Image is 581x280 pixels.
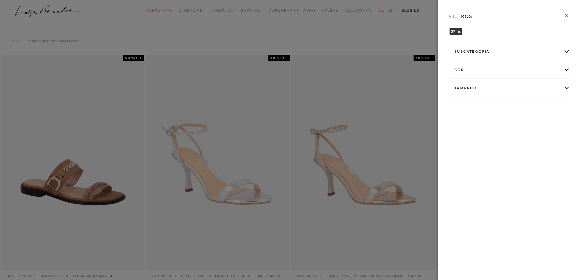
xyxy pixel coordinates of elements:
[450,44,570,60] div: subcategoria
[451,29,455,34] span: 37
[449,13,473,20] h3: FILTROS
[450,80,570,96] div: Tamanho
[450,62,570,78] div: cor
[457,30,461,34] button: 37 Close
